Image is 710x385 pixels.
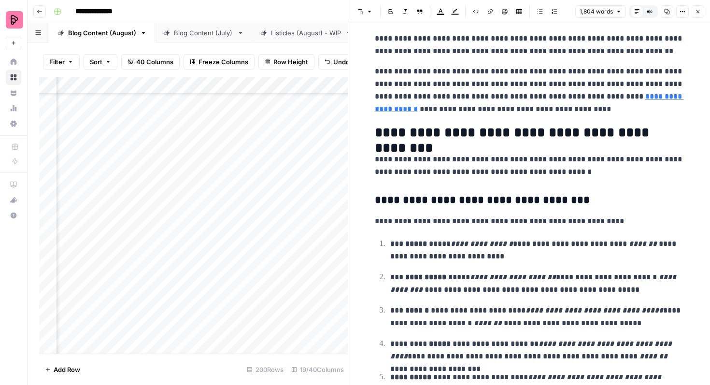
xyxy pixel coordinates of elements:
div: 200 Rows [243,362,287,377]
a: Blog Content (August) [49,23,155,43]
a: Usage [6,100,21,116]
div: What's new? [6,193,21,207]
button: Workspace: Preply [6,8,21,32]
span: 40 Columns [136,57,173,67]
a: Listicles (August) - WIP [252,23,360,43]
span: Add Row [54,365,80,374]
span: Sort [90,57,102,67]
img: Preply Logo [6,11,23,29]
span: Freeze Columns [199,57,248,67]
div: Blog Content (July) [174,28,233,38]
button: 1,804 words [575,5,626,18]
div: Blog Content (August) [68,28,136,38]
button: Add Row [39,362,86,377]
span: Filter [49,57,65,67]
span: Undo [333,57,350,67]
span: Row Height [273,57,308,67]
a: Browse [6,70,21,85]
button: Undo [318,54,356,70]
button: 40 Columns [121,54,180,70]
button: Sort [84,54,117,70]
button: Freeze Columns [184,54,255,70]
a: Home [6,54,21,70]
button: What's new? [6,192,21,208]
a: AirOps Academy [6,177,21,192]
a: Blog Content (July) [155,23,252,43]
div: Listicles (August) - WIP [271,28,341,38]
a: Your Data [6,85,21,100]
button: Help + Support [6,208,21,223]
button: Row Height [258,54,314,70]
button: Filter [43,54,80,70]
a: Settings [6,116,21,131]
span: 1,804 words [580,7,613,16]
div: 19/40 Columns [287,362,348,377]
